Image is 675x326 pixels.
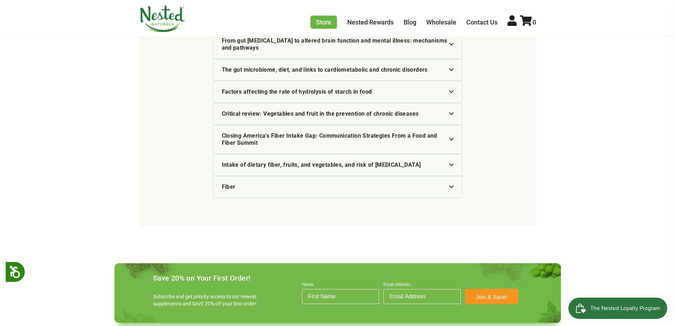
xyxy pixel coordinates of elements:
input: Email Address [383,289,461,304]
p: Subscribe and get priority access to our newest supplements and SAVE 20% off your first order! [153,293,259,307]
a: Blog [404,18,416,26]
div: From gut [MEDICAL_DATA] to altered brain function and mental illness: mechanisms and pathways [222,37,454,51]
img: icon-arrow-down.svg [449,112,454,115]
img: Nested Naturals [139,5,185,32]
div: Fiber [222,183,454,190]
img: icon-arrow-down.svg [449,138,454,140]
div: Critical review: Vegetables and fruit in the prevention of chronic diseases [222,110,454,117]
div: Intake of dietary fiber, fruits, and vegetables, and risk of [MEDICAL_DATA] [222,161,454,168]
input: First Name [302,289,379,304]
h4: Save 20% on Your First Order! [153,274,251,283]
a: Contact Us [466,18,497,26]
a: Nested Rewards [347,18,394,26]
a: Wholesale [426,18,456,26]
a: Store [310,16,337,29]
img: icon-arrow-down.svg [449,68,454,71]
a: 0 [520,18,536,26]
label: Name [302,282,379,289]
label: Email Address [383,282,461,289]
span: 0 [533,18,536,26]
img: icon-arrow-down.svg [449,164,454,166]
iframe: Button to open loyalty program pop-up [568,298,668,319]
button: Join & Save! [465,289,518,304]
div: Factors affecting the rate of hydrolysis of starch in food [222,88,454,95]
img: icon-arrow-down.svg [449,43,454,45]
div: The gut microbiome, diet, and links to cardiometabolic and chronic disorders [222,66,454,73]
img: icon-arrow-down.svg [449,90,454,93]
img: icon-arrow-down.svg [449,186,454,188]
div: Closing America's Fiber Intake Gap: Communication Strategies From a Food and Fiber Summit [222,132,454,147]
